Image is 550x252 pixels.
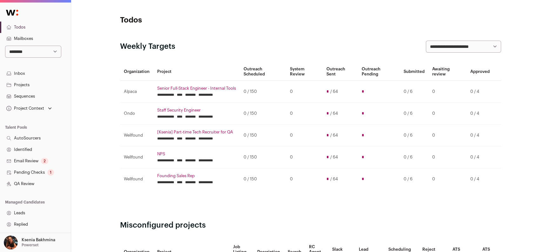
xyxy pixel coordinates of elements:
button: Open dropdown [3,236,57,249]
img: Wellfound [3,6,22,19]
th: Approved [466,63,493,81]
td: 0 / 4 [466,168,493,190]
td: 0 [428,102,466,124]
td: 0 [286,146,323,168]
th: Outreach Sent [323,63,358,81]
th: Outreach Pending [358,63,400,81]
td: 0 / 150 [240,146,286,168]
td: 0 / 150 [240,81,286,102]
td: Wellfound [120,124,153,146]
td: 0 / 6 [400,102,428,124]
td: 0 / 6 [400,124,428,146]
td: 0 / 4 [466,102,493,124]
th: System Review [286,63,323,81]
td: 0 / 4 [466,146,493,168]
td: 0 [286,124,323,146]
td: Ondo [120,102,153,124]
td: 0 [286,102,323,124]
td: Wellfound [120,146,153,168]
th: Outreach Scheduled [240,63,286,81]
a: Founding Sales Rep [157,173,236,178]
td: Alpaca [120,81,153,102]
th: Project [153,63,240,81]
td: 0 [428,168,466,190]
img: 13968079-medium_jpg [4,236,18,249]
span: / 64 [330,89,338,94]
div: Project Context [5,106,44,111]
span: / 64 [330,111,338,116]
td: 0 / 4 [466,124,493,146]
td: 0 / 4 [466,81,493,102]
span: / 64 [330,155,338,160]
a: Staff Security Engineer [157,108,236,113]
td: 0 / 150 [240,168,286,190]
span: / 64 [330,177,338,182]
td: 0 / 6 [400,168,428,190]
td: 0 [428,146,466,168]
p: Ksenia Bakhmina [22,237,55,242]
div: 1 [47,169,54,176]
td: 0 / 150 [240,124,286,146]
a: NPS [157,152,236,157]
td: 0 / 6 [400,81,428,102]
td: 0 / 6 [400,146,428,168]
td: 0 [428,124,466,146]
h2: Misconfigured projects [120,220,501,230]
button: Open dropdown [5,104,53,113]
a: [Ksenia] Part-time Tech Recruiter for QA [157,130,236,135]
td: Wellfound [120,168,153,190]
p: Powerset [22,242,38,248]
td: 0 [428,81,466,102]
td: 0 [286,168,323,190]
a: Senior Full-Stack Engineer - Internal Tools [157,86,236,91]
h2: Weekly Targets [120,42,175,52]
h1: Todos [120,15,247,25]
td: 0 / 150 [240,102,286,124]
div: 2 [41,158,48,164]
th: Awaiting review [428,63,466,81]
span: / 64 [330,133,338,138]
th: Organization [120,63,153,81]
td: 0 [286,81,323,102]
th: Submitted [400,63,428,81]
